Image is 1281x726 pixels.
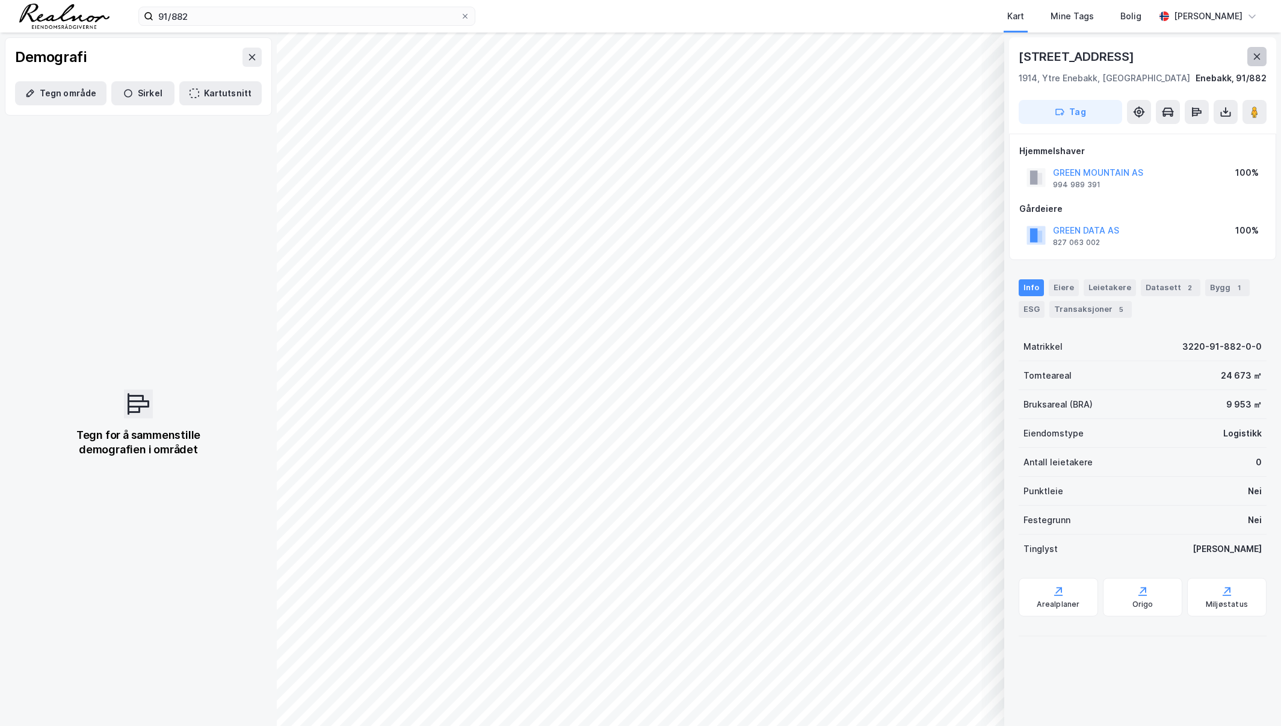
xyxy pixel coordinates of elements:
[15,48,86,67] div: Demografi
[1221,668,1281,726] iframe: Chat Widget
[1235,223,1259,238] div: 100%
[1196,71,1267,85] div: Enebakk, 91/882
[1174,9,1242,23] div: [PERSON_NAME]
[1023,368,1072,383] div: Tomteareal
[1023,426,1084,441] div: Eiendomstype
[15,81,106,105] button: Tegn område
[1023,340,1063,354] div: Matrikkel
[1221,668,1281,726] div: Kontrollprogram for chat
[1141,279,1200,296] div: Datasett
[1051,9,1094,23] div: Mine Tags
[1115,303,1127,315] div: 5
[1007,9,1024,23] div: Kart
[19,4,110,29] img: realnor-logo.934646d98de889bb5806.png
[1120,9,1141,23] div: Bolig
[1248,484,1262,498] div: Nei
[1049,301,1132,318] div: Transaksjoner
[1248,513,1262,527] div: Nei
[1184,282,1196,294] div: 2
[1019,202,1266,216] div: Gårdeiere
[111,81,174,105] button: Sirkel
[1132,600,1153,609] div: Origo
[1053,238,1100,247] div: 827 063 002
[1037,600,1079,609] div: Arealplaner
[1019,71,1190,85] div: 1914, Ytre Enebakk, [GEOGRAPHIC_DATA]
[1019,279,1044,296] div: Info
[1084,279,1136,296] div: Leietakere
[1023,397,1093,412] div: Bruksareal (BRA)
[1023,513,1070,527] div: Festegrunn
[179,81,262,105] button: Kartutsnitt
[1049,279,1079,296] div: Eiere
[1193,542,1262,556] div: [PERSON_NAME]
[1206,600,1248,609] div: Miljøstatus
[1233,282,1245,294] div: 1
[1223,426,1262,441] div: Logistikk
[1182,340,1262,354] div: 3220-91-882-0-0
[1019,100,1122,124] button: Tag
[1019,301,1045,318] div: ESG
[153,7,460,25] input: Søk på adresse, matrikkel, gårdeiere, leietakere eller personer
[1023,484,1063,498] div: Punktleie
[61,428,215,457] div: Tegn for å sammenstille demografien i området
[1226,397,1262,412] div: 9 953 ㎡
[1235,166,1259,180] div: 100%
[1019,144,1266,158] div: Hjemmelshaver
[1023,542,1058,556] div: Tinglyst
[1205,279,1250,296] div: Bygg
[1019,47,1137,66] div: [STREET_ADDRESS]
[1053,180,1100,190] div: 994 989 391
[1256,455,1262,470] div: 0
[1221,368,1262,383] div: 24 673 ㎡
[1023,455,1093,470] div: Antall leietakere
